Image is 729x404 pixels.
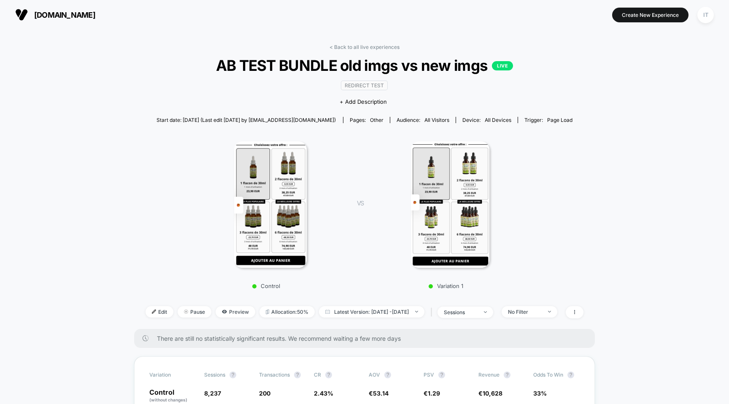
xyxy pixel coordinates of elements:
span: AB TEST BUNDLE old imgs vs new imgs [167,57,562,74]
img: Visually logo [15,8,28,21]
div: No Filter [508,309,542,315]
p: Control [149,389,196,403]
span: Transactions [259,372,290,378]
p: Variation 1 [372,283,520,289]
img: end [548,311,551,312]
span: 53.14 [373,390,389,397]
span: 2.43 % [314,390,333,397]
span: 10,628 [483,390,502,397]
span: € [478,390,502,397]
span: 33% [533,390,547,397]
img: Variation 1 main [411,141,489,268]
span: (without changes) [149,397,187,402]
span: CR [314,372,321,378]
span: Sessions [204,372,225,378]
span: 200 [259,390,270,397]
div: IT [697,7,714,23]
div: Pages: [350,117,383,123]
span: [DOMAIN_NAME] [34,11,95,19]
span: 8,237 [204,390,221,397]
img: edit [152,310,156,314]
button: ? [567,372,574,378]
span: | [429,306,437,318]
span: Allocation: 50% [259,306,315,318]
button: ? [325,372,332,378]
span: Device: [456,117,518,123]
p: LIVE [492,61,513,70]
p: Control [192,283,340,289]
button: ? [384,372,391,378]
span: Pause [178,306,211,318]
button: IT [695,6,716,24]
img: Control main [234,141,307,268]
span: other [370,117,383,123]
div: Audience: [397,117,449,123]
span: VS [357,199,364,207]
img: end [184,310,188,314]
span: Page Load [547,117,572,123]
span: Start date: [DATE] (Last edit [DATE] by [EMAIL_ADDRESS][DOMAIN_NAME]) [157,117,336,123]
span: AOV [369,372,380,378]
span: € [424,390,440,397]
button: ? [294,372,301,378]
span: Revenue [478,372,499,378]
div: sessions [444,309,478,315]
span: Edit [146,306,173,318]
img: calendar [325,310,330,314]
button: ? [438,372,445,378]
a: < Back to all live experiences [329,44,400,50]
span: Preview [216,306,255,318]
span: 1.29 [428,390,440,397]
span: € [369,390,389,397]
img: end [415,311,418,312]
span: Latest Version: [DATE] - [DATE] [319,306,424,318]
span: Redirect Test [341,81,388,90]
span: All Visitors [424,117,449,123]
span: all devices [485,117,511,123]
button: ? [229,372,236,378]
span: There are still no statistically significant results. We recommend waiting a few more days [157,335,578,342]
span: Variation [149,372,196,378]
span: + Add Description [340,98,387,106]
span: PSV [424,372,434,378]
button: [DOMAIN_NAME] [13,8,98,22]
img: rebalance [266,310,269,314]
img: end [484,311,487,313]
button: ? [504,372,510,378]
button: Create New Experience [612,8,688,22]
div: Trigger: [524,117,572,123]
span: Odds to Win [533,372,580,378]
